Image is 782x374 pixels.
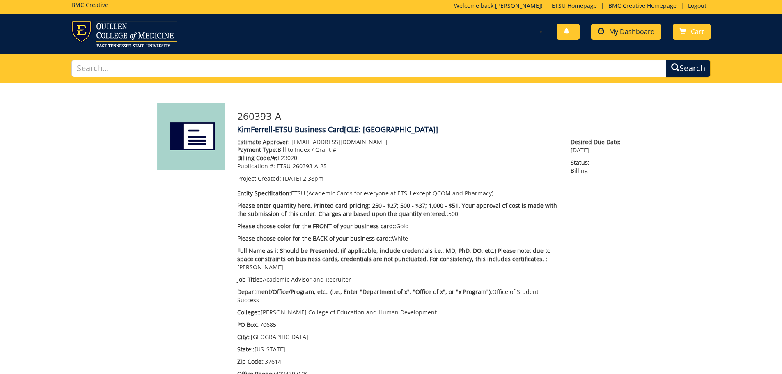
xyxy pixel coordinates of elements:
a: Cart [673,24,711,40]
span: Desired Due Date: [571,138,625,146]
span: Project Created: [237,174,281,182]
a: BMC Creative Homepage [604,2,681,9]
a: My Dashboard [591,24,661,40]
span: [CLE: [GEOGRAPHIC_DATA]] [344,124,438,134]
span: Publication #: [237,162,275,170]
span: PO Box:: [237,321,260,328]
p: Academic Advisor and Recruiter [237,275,559,284]
p: 37614 [237,358,559,366]
p: [EMAIL_ADDRESS][DOMAIN_NAME] [237,138,559,146]
span: Entity Specification: [237,189,291,197]
span: City:: [237,333,251,341]
span: Cart [691,27,704,36]
span: Payment Type: [237,146,277,154]
p: 70685 [237,321,559,329]
img: ETSU logo [71,21,177,47]
p: Office of Student Success [237,288,559,304]
span: Estimate Approver: [237,138,290,146]
p: White [237,234,559,243]
span: Please choose color for the BACK of your business card:: [237,234,392,242]
a: ETSU Homepage [548,2,601,9]
p: Welcome back, ! | | | [454,2,711,10]
p: E23020 [237,154,559,162]
button: Search [666,60,711,77]
p: 500 [237,202,559,218]
p: [DATE] [571,138,625,154]
h3: 260393-A [237,111,625,122]
p: ETSU (Academic Cards for everyone at ETSU except QCOM and Pharmacy) [237,189,559,197]
span: Department/Office/Program, etc.: (i.e., Enter "Department of x", "Office of x", or "x Program"): [237,288,492,296]
p: Gold [237,222,559,230]
span: ETSU-260393-A-25 [277,162,327,170]
p: Bill to Index / Grant # [237,146,559,154]
span: My Dashboard [609,27,655,36]
p: [US_STATE] [237,345,559,353]
span: [DATE] 2:38pm [283,174,323,182]
p: [PERSON_NAME] College of Education and Human Development [237,308,559,317]
span: State:: [237,345,255,353]
span: Job Title:: [237,275,263,283]
input: Search... [71,60,667,77]
a: [PERSON_NAME] [495,2,541,9]
span: Please enter quantity here. Printed card pricing: 250 - $27; 500 - $37; 1,000 - $51. Your approva... [237,202,557,218]
img: Product featured image [157,103,225,170]
p: Billing [571,158,625,175]
span: Billing Code/#: [237,154,277,162]
span: Status: [571,158,625,167]
span: College:: [237,308,261,316]
h5: BMC Creative [71,2,108,8]
p: [GEOGRAPHIC_DATA] [237,333,559,341]
span: Full Name as it Should be Presented: (if applicable, include credentials i.e., MD, PhD, DO, etc.)... [237,247,550,263]
h4: KimFerrell-ETSU Business Card [237,126,625,134]
span: Zip Code:: [237,358,265,365]
a: Logout [684,2,711,9]
p: [PERSON_NAME] [237,247,559,271]
span: Please choose color for the FRONT of your business card:: [237,222,396,230]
